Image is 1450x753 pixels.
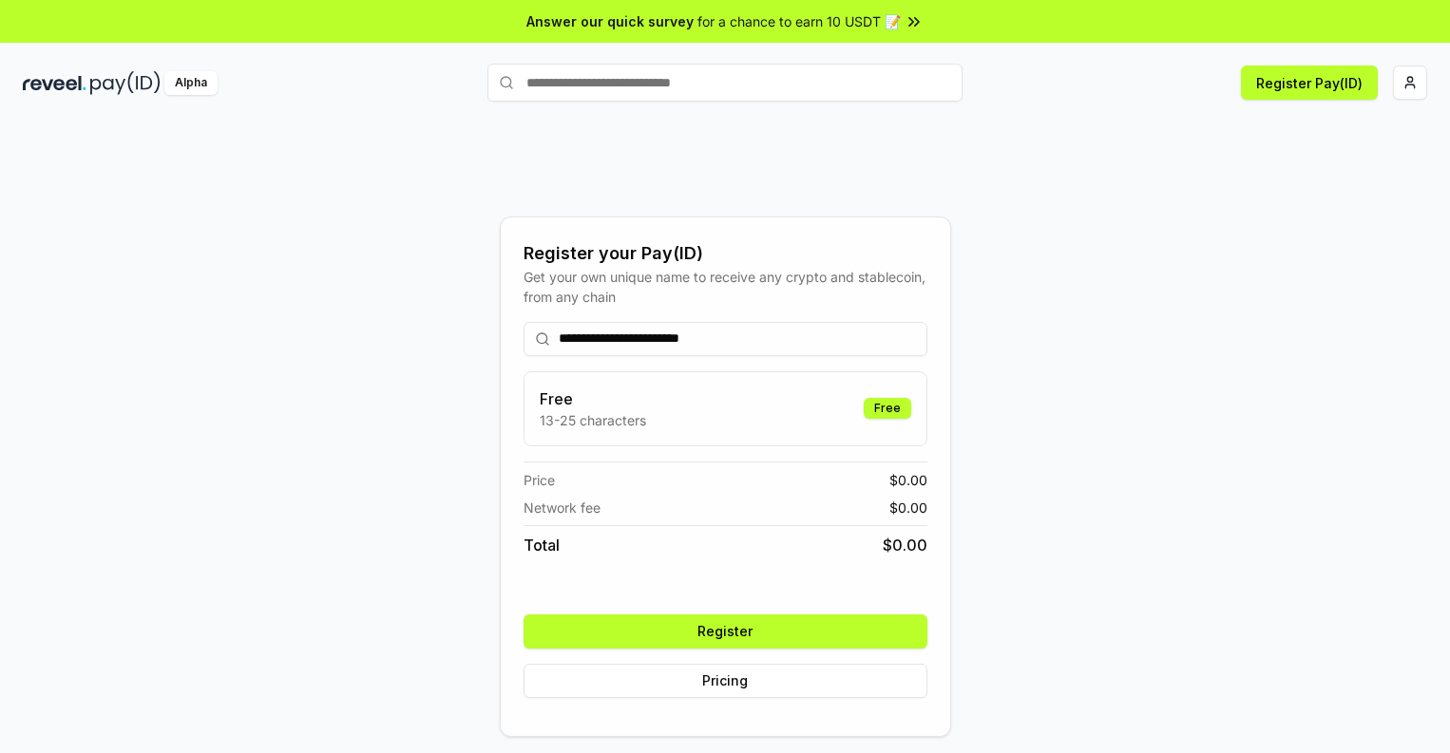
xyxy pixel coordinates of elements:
[1241,66,1378,100] button: Register Pay(ID)
[524,534,560,556] span: Total
[526,11,694,31] span: Answer our quick survey
[540,387,646,410] h3: Free
[524,664,927,698] button: Pricing
[540,410,646,430] p: 13-25 characters
[889,498,927,518] span: $ 0.00
[524,470,555,490] span: Price
[697,11,901,31] span: for a chance to earn 10 USDT 📝
[23,71,86,95] img: reveel_dark
[524,240,927,267] div: Register your Pay(ID)
[524,498,601,518] span: Network fee
[889,470,927,490] span: $ 0.00
[883,534,927,556] span: $ 0.00
[524,267,927,307] div: Get your own unique name to receive any crypto and stablecoin, from any chain
[864,398,911,419] div: Free
[90,71,161,95] img: pay_id
[164,71,218,95] div: Alpha
[524,614,927,649] button: Register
